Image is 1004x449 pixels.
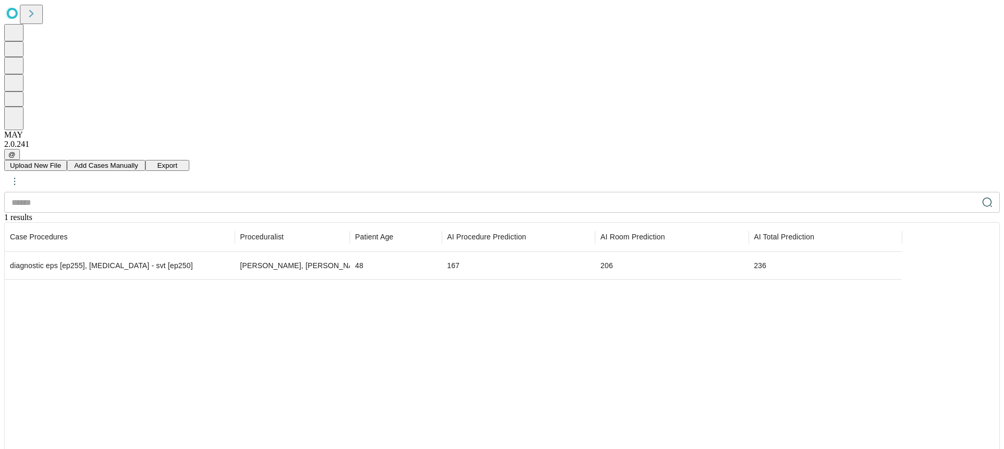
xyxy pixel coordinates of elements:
[145,160,189,171] button: Export
[8,151,16,158] span: @
[355,252,437,279] div: 48
[600,232,665,242] span: Patient in room to patient out of room
[355,232,393,242] span: Patient Age
[145,160,189,169] a: Export
[10,162,61,169] span: Upload New File
[74,162,138,169] span: Add Cases Manually
[4,160,67,171] button: Upload New File
[67,160,145,171] button: Add Cases Manually
[10,232,67,242] span: Scheduled procedures
[157,162,178,169] span: Export
[4,213,32,222] span: 1 results
[754,261,767,270] span: 236
[5,172,24,191] button: kebab-menu
[600,261,613,270] span: 206
[240,232,284,242] span: Proceduralist
[4,149,20,160] button: @
[10,252,230,279] div: diagnostic eps [ep255], [MEDICAL_DATA] - svt [ep250]
[240,252,345,279] div: [PERSON_NAME], [PERSON_NAME], M.B.B.S. [1003801]
[447,261,460,270] span: 167
[4,130,1000,140] div: MAY
[754,232,814,242] span: Includes set-up, patient in-room to patient out-of-room, and clean-up
[4,140,1000,149] div: 2.0.241
[447,232,526,242] span: Time-out to extubation/pocket closure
